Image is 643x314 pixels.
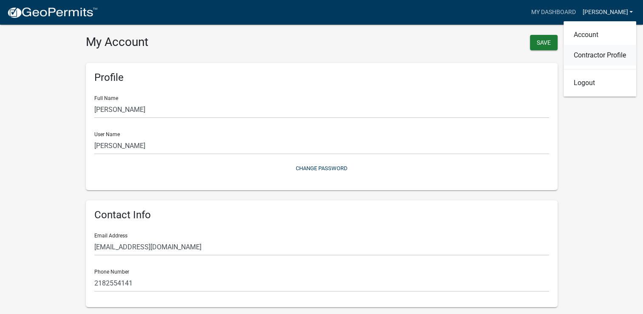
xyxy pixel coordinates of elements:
h6: Contact Info [94,209,549,221]
div: [PERSON_NAME] [564,21,636,97]
button: Change Password [94,161,549,175]
a: [PERSON_NAME] [579,4,636,20]
a: Account [564,25,636,45]
h6: Profile [94,71,549,84]
a: My Dashboard [527,4,579,20]
a: Contractor Profile [564,45,636,66]
a: Logout [564,73,636,93]
h3: My Account [86,35,315,49]
button: Save [530,35,558,50]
